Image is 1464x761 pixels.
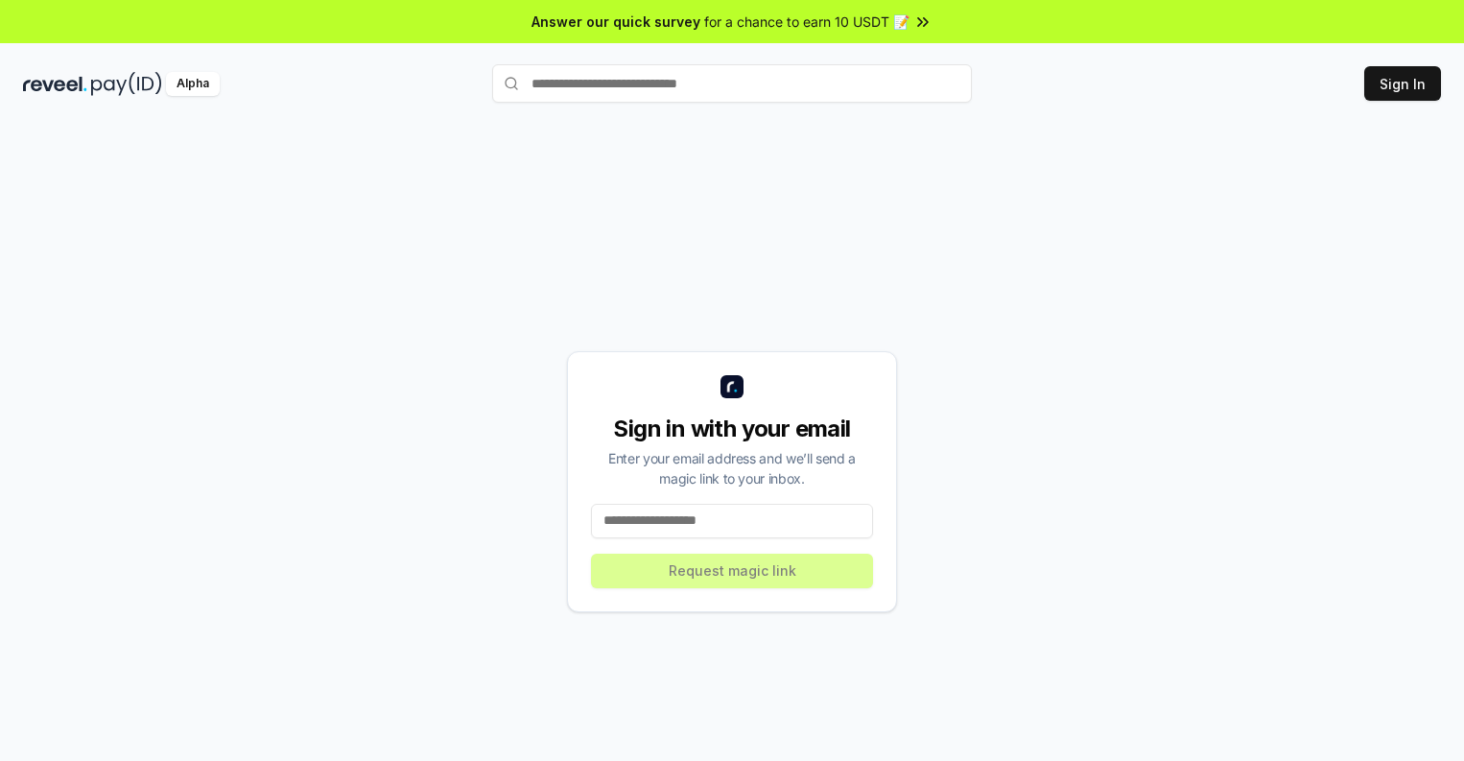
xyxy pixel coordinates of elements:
[591,414,873,444] div: Sign in with your email
[91,72,162,96] img: pay_id
[1364,66,1441,101] button: Sign In
[704,12,909,32] span: for a chance to earn 10 USDT 📝
[23,72,87,96] img: reveel_dark
[720,375,744,398] img: logo_small
[591,448,873,488] div: Enter your email address and we’ll send a magic link to your inbox.
[166,72,220,96] div: Alpha
[531,12,700,32] span: Answer our quick survey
